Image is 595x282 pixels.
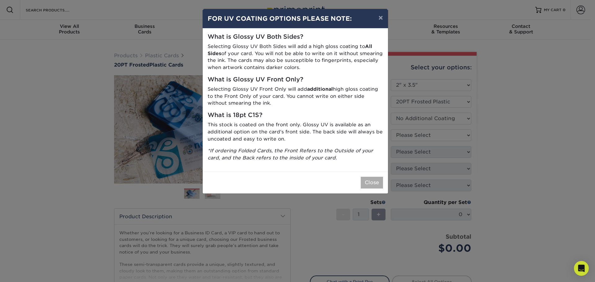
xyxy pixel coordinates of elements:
p: Selecting Glossy UV Front Only will add high gloss coating to the Front Only of your card. You ca... [208,86,383,107]
h5: What is 18pt C1S? [208,112,383,119]
h5: What is Glossy UV Both Sides? [208,33,383,41]
button: × [373,9,388,26]
p: This stock is coated on the front only. Glossy UV is available as an additional option on the car... [208,121,383,142]
div: Open Intercom Messenger [574,261,589,276]
strong: All Sides [208,43,372,56]
strong: additional [307,86,333,92]
button: Close [361,177,383,189]
h5: What is Glossy UV Front Only? [208,76,383,83]
i: *If ordering Folded Cards, the Front Refers to the Outside of your card, and the Back refers to t... [208,148,373,161]
h4: FOR UV COATING OPTIONS PLEASE NOTE: [208,14,383,23]
p: Selecting Glossy UV Both Sides will add a high gloss coating to of your card. You will not be abl... [208,43,383,71]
